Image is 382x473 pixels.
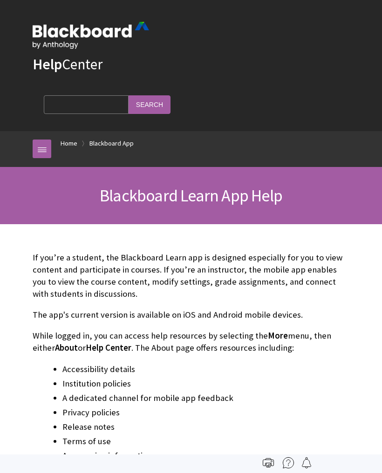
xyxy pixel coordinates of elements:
[86,342,131,353] span: Help Center
[100,185,282,206] span: Blackboard Learn App Help
[301,457,312,468] img: Follow this page
[55,342,78,353] span: About
[129,95,171,113] input: Search
[62,449,349,462] li: App version information
[89,138,134,149] a: Blackboard App
[62,406,349,419] li: Privacy policies
[33,22,149,49] img: Blackboard by Anthology
[62,377,349,390] li: Institution policies
[62,420,349,433] li: Release notes
[62,363,349,376] li: Accessibility details
[33,309,349,321] p: The app's current version is available on iOS and Android mobile devices.
[283,457,294,468] img: More help
[33,252,349,300] p: If you’re a student, the Blackboard Learn app is designed especially for you to view content and ...
[62,435,349,448] li: Terms of use
[61,138,77,149] a: Home
[263,457,274,468] img: Print
[33,330,349,354] p: While logged in, you can access help resources by selecting the menu, then either or . The About ...
[62,392,349,405] li: A dedicated channel for mobile app feedback
[33,55,102,73] a: HelpCenter
[268,330,288,341] span: More
[33,55,62,73] strong: Help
